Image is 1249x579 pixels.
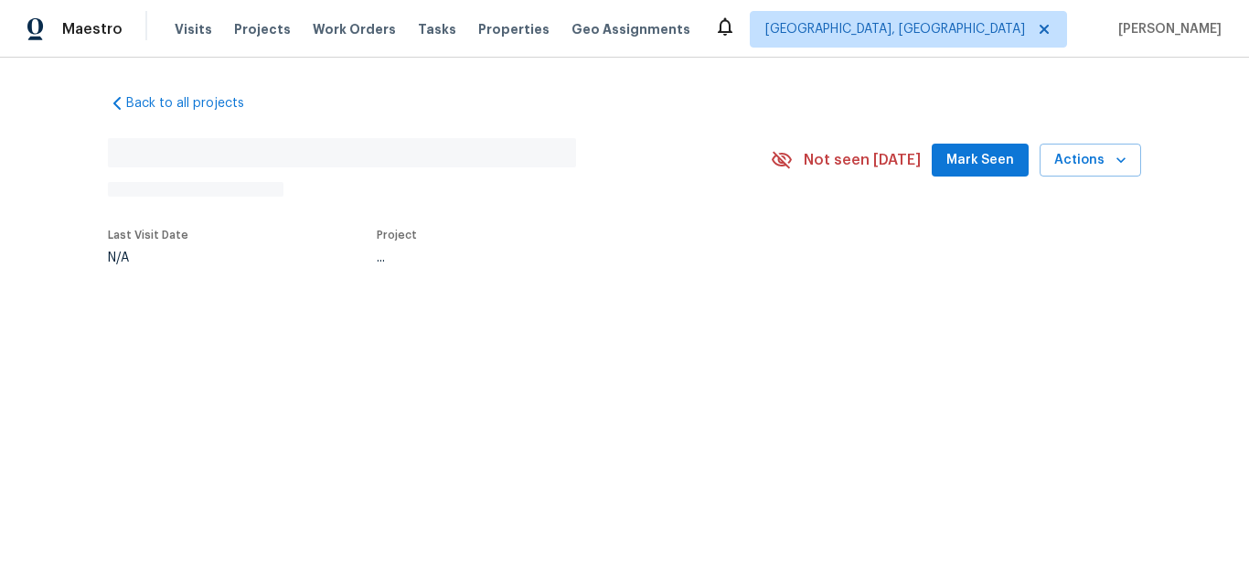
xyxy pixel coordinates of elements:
[313,20,396,38] span: Work Orders
[108,252,188,264] div: N/A
[175,20,212,38] span: Visits
[108,94,283,113] a: Back to all projects
[1040,144,1141,177] button: Actions
[418,23,456,36] span: Tasks
[765,20,1025,38] span: [GEOGRAPHIC_DATA], [GEOGRAPHIC_DATA]
[946,149,1014,172] span: Mark Seen
[804,151,921,169] span: Not seen [DATE]
[478,20,550,38] span: Properties
[571,20,690,38] span: Geo Assignments
[932,144,1029,177] button: Mark Seen
[377,230,417,241] span: Project
[1111,20,1222,38] span: [PERSON_NAME]
[377,252,728,264] div: ...
[108,230,188,241] span: Last Visit Date
[1054,149,1126,172] span: Actions
[62,20,123,38] span: Maestro
[234,20,291,38] span: Projects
